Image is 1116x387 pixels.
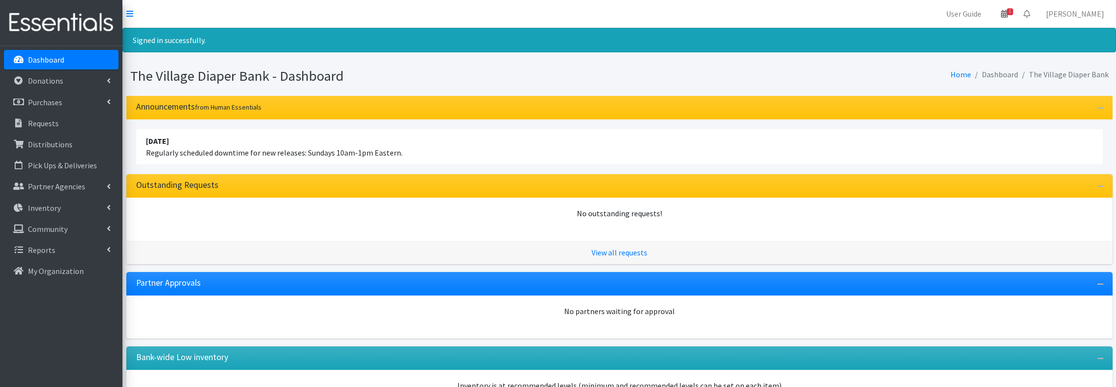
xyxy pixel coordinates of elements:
[993,4,1016,23] a: 1
[28,160,97,170] p: Pick Ups & Deliveries
[136,102,261,112] h3: Announcements
[4,198,119,218] a: Inventory
[136,207,1103,219] div: No outstanding requests!
[950,69,971,79] a: Home
[136,305,1103,317] div: No partners waiting for approval
[28,139,72,149] p: Distributions
[4,135,119,154] a: Distributions
[592,248,647,257] a: View all requests
[4,71,119,91] a: Donations
[4,6,119,39] img: HumanEssentials
[4,92,119,112] a: Purchases
[1038,4,1112,23] a: [PERSON_NAME]
[136,352,228,363] h3: Bank-wide Low inventory
[136,129,1103,164] li: Regularly scheduled downtime for new releases: Sundays 10am-1pm Eastern.
[938,4,989,23] a: User Guide
[28,76,63,86] p: Donations
[122,28,1116,52] div: Signed in successfully.
[4,114,119,133] a: Requests
[28,203,61,213] p: Inventory
[136,180,218,190] h3: Outstanding Requests
[28,245,55,255] p: Reports
[4,177,119,196] a: Partner Agencies
[28,97,62,107] p: Purchases
[4,156,119,175] a: Pick Ups & Deliveries
[4,240,119,260] a: Reports
[4,219,119,239] a: Community
[130,68,616,85] h1: The Village Diaper Bank - Dashboard
[146,136,169,146] strong: [DATE]
[195,103,261,112] small: from Human Essentials
[4,261,119,281] a: My Organization
[28,118,59,128] p: Requests
[28,224,68,234] p: Community
[28,266,84,276] p: My Organization
[28,55,64,65] p: Dashboard
[28,182,85,191] p: Partner Agencies
[1018,68,1109,82] li: The Village Diaper Bank
[971,68,1018,82] li: Dashboard
[4,50,119,69] a: Dashboard
[1007,8,1013,15] span: 1
[136,278,201,288] h3: Partner Approvals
